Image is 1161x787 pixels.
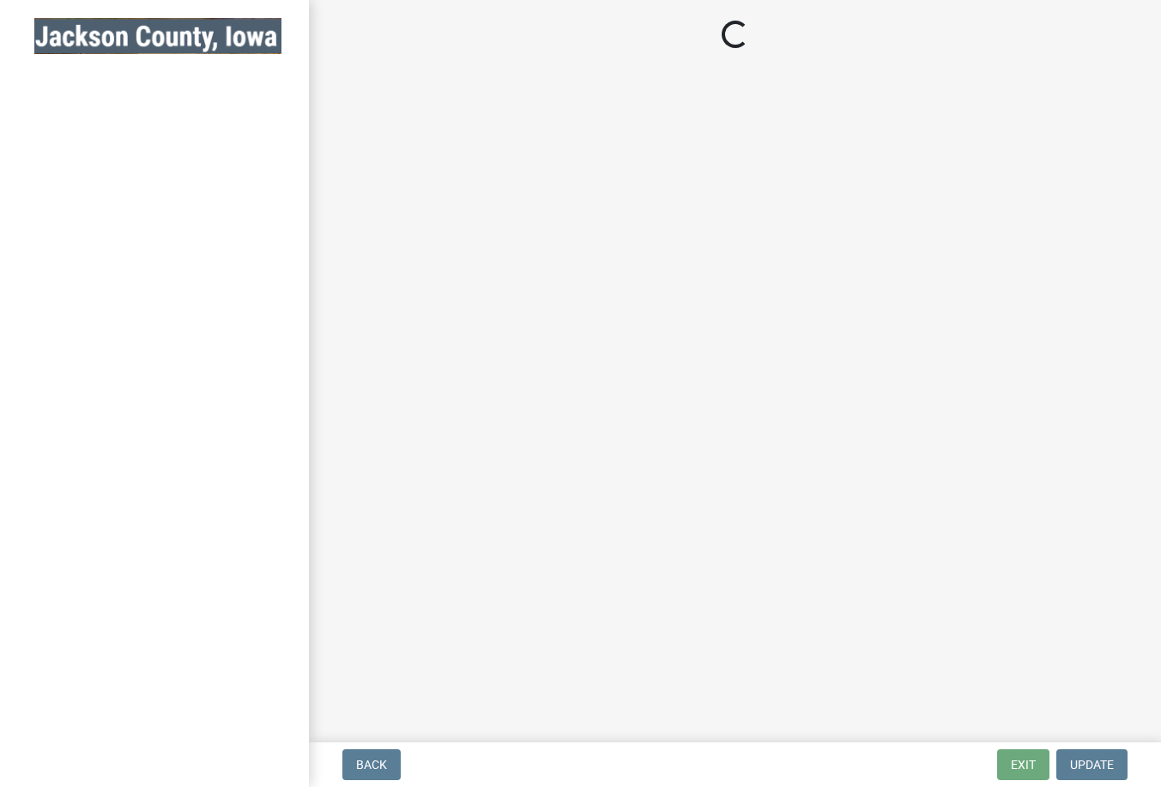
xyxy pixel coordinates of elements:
[34,18,281,54] img: Jackson County, Iowa
[342,749,401,780] button: Back
[356,758,387,772] span: Back
[1056,749,1128,780] button: Update
[997,749,1049,780] button: Exit
[1070,758,1114,772] span: Update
